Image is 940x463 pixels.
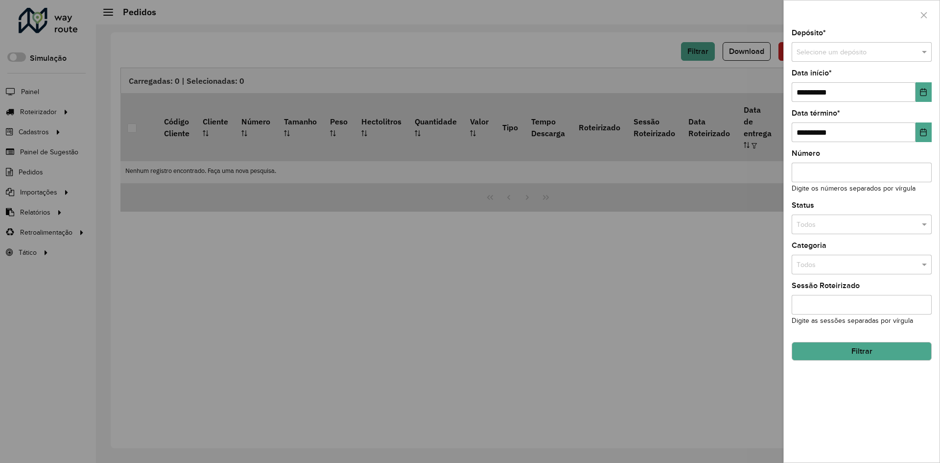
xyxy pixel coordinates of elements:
[916,122,932,142] button: Choose Date
[792,147,820,159] label: Número
[792,280,860,292] label: Sessão Roteirizado
[792,317,913,324] small: Digite as sessões separadas por vírgula
[792,185,916,192] small: Digite os números separados por vírgula
[792,240,826,251] label: Categoria
[792,107,840,119] label: Data término
[792,342,932,361] button: Filtrar
[792,199,814,211] label: Status
[792,27,826,39] label: Depósito
[792,67,832,79] label: Data início
[916,82,932,102] button: Choose Date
